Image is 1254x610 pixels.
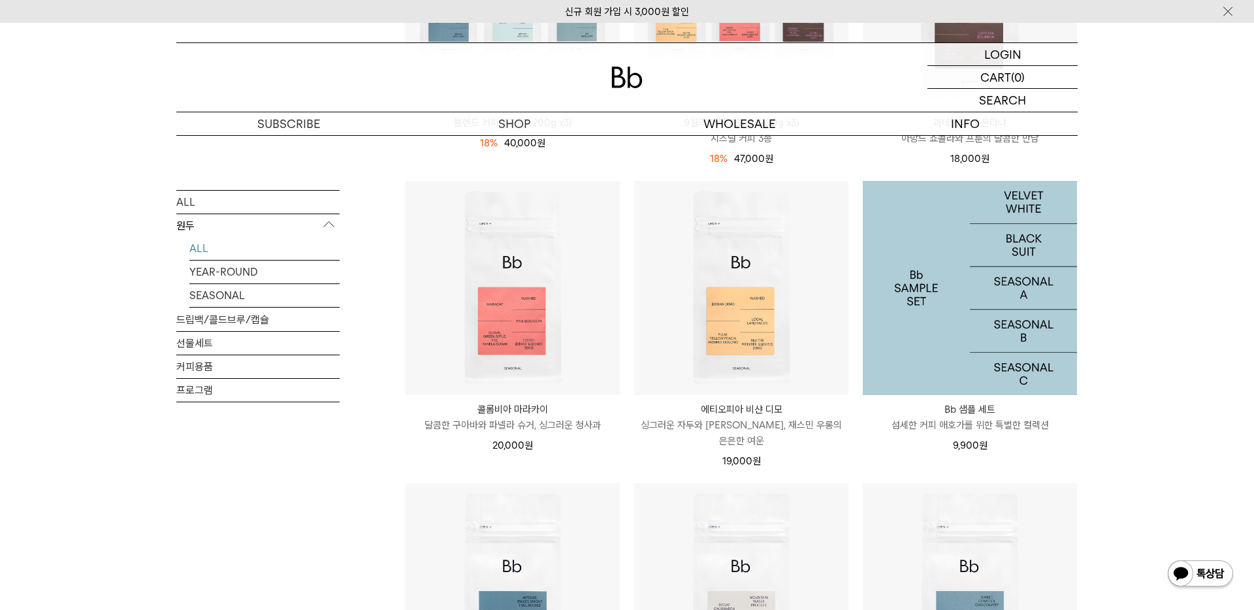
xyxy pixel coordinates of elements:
a: 커피용품 [176,355,340,377]
span: 원 [765,153,773,165]
a: SHOP [402,112,627,135]
p: 원두 [176,214,340,237]
span: 9,900 [953,440,988,451]
p: 달콤한 구아바와 파넬라 슈거, 싱그러운 청사과 [406,417,620,433]
div: 18% [480,135,498,151]
a: SEASONAL [189,283,340,306]
span: 원 [979,440,988,451]
a: ALL [189,236,340,259]
span: 원 [524,440,533,451]
p: LOGIN [984,43,1021,65]
p: INFO [852,112,1078,135]
a: 콜롬비아 마라카이 달콤한 구아바와 파넬라 슈거, 싱그러운 청사과 [406,402,620,433]
p: SEARCH [979,89,1026,112]
img: 에티오피아 비샨 디모 [634,181,848,395]
a: ALL [176,190,340,213]
span: 20,000 [492,440,533,451]
a: Bb 샘플 세트 섬세한 커피 애호가를 위한 특별한 컬렉션 [863,402,1077,433]
img: 콜롬비아 마라카이 [406,181,620,395]
span: 40,000 [504,137,545,149]
p: (0) [1011,66,1025,88]
a: SUBSCRIBE [176,112,402,135]
span: 19,000 [722,455,761,467]
a: 프로그램 [176,378,340,401]
p: 섬세한 커피 애호가를 위한 특별한 컬렉션 [863,417,1077,433]
p: 싱그러운 자두와 [PERSON_NAME], 재스민 우롱의 은은한 여운 [634,417,848,449]
a: Bb 샘플 세트 [863,181,1077,395]
span: 원 [752,455,761,467]
span: 18,000 [950,153,989,165]
a: LOGIN [927,43,1078,66]
span: 원 [981,153,989,165]
a: 선물세트 [176,331,340,354]
img: 1000000330_add2_017.jpg [863,181,1077,395]
div: 18% [710,151,728,167]
a: CART (0) [927,66,1078,89]
p: WHOLESALE [627,112,852,135]
p: 아망드 쇼콜라와 프룬의 달콤한 만남 [863,131,1077,146]
img: 로고 [611,67,643,88]
a: 신규 회원 가입 시 3,000원 할인 [565,6,689,18]
p: CART [980,66,1011,88]
p: Bb 샘플 세트 [863,402,1077,417]
a: YEAR-ROUND [189,260,340,283]
a: 드립백/콜드브루/캡슐 [176,308,340,330]
span: 47,000 [734,153,773,165]
span: 원 [537,137,545,149]
p: 에티오피아 비샨 디모 [634,402,848,417]
a: 에티오피아 비샨 디모 싱그러운 자두와 [PERSON_NAME], 재스민 우롱의 은은한 여운 [634,402,848,449]
p: 시즈널 커피 3종 [634,131,848,146]
p: 콜롬비아 마라카이 [406,402,620,417]
img: 카카오톡 채널 1:1 채팅 버튼 [1166,559,1234,590]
